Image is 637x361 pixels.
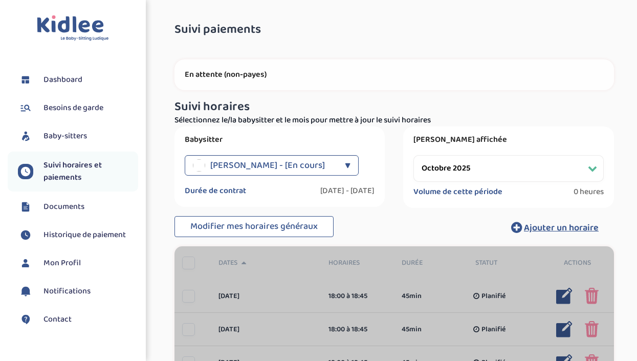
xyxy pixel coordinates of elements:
[210,155,325,176] span: [PERSON_NAME] - [En cours]
[18,100,33,116] img: besoin.svg
[18,129,33,144] img: babysitters.svg
[43,74,82,86] span: Dashboard
[185,186,246,196] label: Durée de contrat
[18,164,33,179] img: suivihoraire.svg
[18,72,138,88] a: Dashboard
[524,221,599,235] span: Ajouter un horaire
[18,100,138,116] a: Besoins de garde
[18,72,33,88] img: dashboard.svg
[413,187,502,197] label: Volume de cette période
[18,199,33,215] img: documents.svg
[18,312,33,327] img: contact.svg
[413,135,604,145] label: [PERSON_NAME] affichée
[18,227,138,243] a: Historique de paiement
[43,201,84,213] span: Documents
[18,129,138,144] a: Baby-sitters
[18,284,33,299] img: notification.svg
[43,102,103,114] span: Besoins de garde
[18,227,33,243] img: suivihoraire.svg
[190,219,318,233] span: Modifier mes horaires généraux
[174,100,614,114] h3: Suivi horaires
[18,256,33,271] img: profil.svg
[185,70,604,80] p: En attente (non-payes)
[43,159,138,184] span: Suivi horaires et paiements
[574,187,604,197] span: 0 heures
[43,313,72,326] span: Contact
[37,15,109,41] img: logo.svg
[496,216,614,239] button: Ajouter un horaire
[43,229,126,241] span: Historique de paiement
[345,155,350,176] div: ▼
[43,285,91,298] span: Notifications
[18,256,138,271] a: Mon Profil
[43,257,81,269] span: Mon Profil
[18,159,138,184] a: Suivi horaires et paiements
[18,199,138,215] a: Documents
[174,114,614,126] p: Sélectionnez le/la babysitter et le mois pour mettre à jour le suivi horaires
[18,312,138,327] a: Contact
[174,216,334,238] button: Modifier mes horaires généraux
[18,284,138,299] a: Notifications
[174,23,261,36] span: Suivi paiements
[185,135,375,145] label: Babysitter
[43,130,87,142] span: Baby-sitters
[320,186,375,196] label: [DATE] - [DATE]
